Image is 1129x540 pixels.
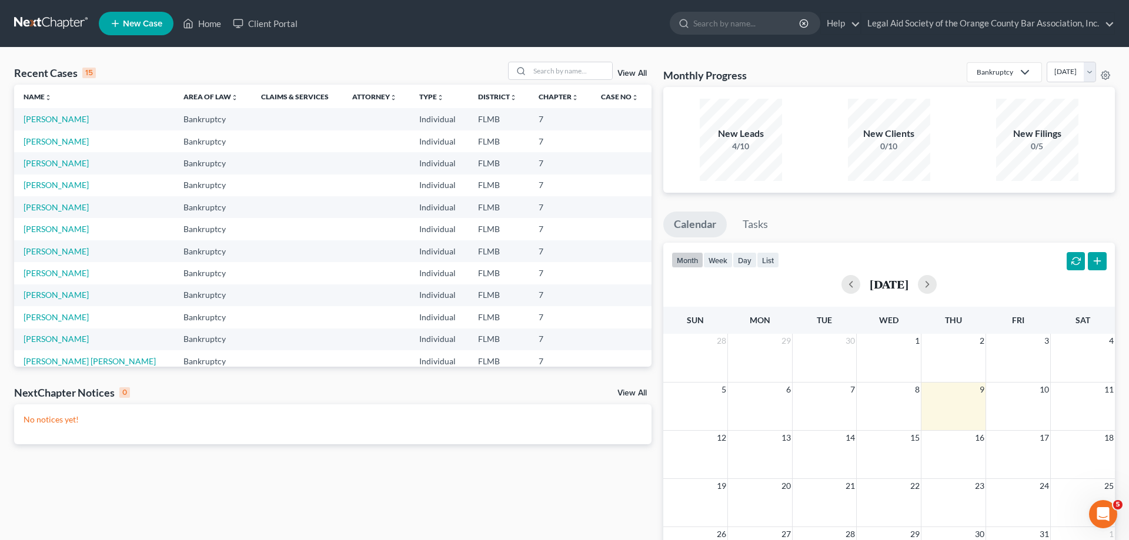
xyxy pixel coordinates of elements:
[177,13,227,34] a: Home
[410,152,468,174] td: Individual
[716,334,727,348] span: 28
[24,246,89,256] a: [PERSON_NAME]
[14,385,130,400] div: NextChapter Notices
[82,68,96,78] div: 15
[478,92,517,101] a: Districtunfold_more
[410,328,468,350] td: Individual
[174,196,252,218] td: Bankruptcy
[687,315,704,325] span: Sun
[24,158,89,168] a: [PERSON_NAME]
[410,350,468,372] td: Individual
[24,312,89,322] a: [PERSON_NAME]
[14,66,96,80] div: Recent Cases
[821,13,860,34] a: Help
[848,140,930,152] div: 0/10
[24,136,89,146] a: [PERSON_NAME]
[1038,383,1050,397] span: 10
[909,479,921,493] span: 22
[716,431,727,445] span: 12
[700,127,782,140] div: New Leads
[24,114,89,124] a: [PERSON_NAME]
[174,328,252,350] td: Bankruptcy
[410,175,468,196] td: Individual
[119,387,130,398] div: 0
[45,94,52,101] i: unfold_more
[785,383,792,397] span: 6
[24,268,89,278] a: [PERSON_NAME]
[539,92,579,101] a: Chapterunfold_more
[780,479,792,493] span: 20
[693,12,801,34] input: Search by name...
[996,127,1078,140] div: New Filings
[1089,500,1117,528] iframe: Intercom live chat
[183,92,238,101] a: Area of Lawunfold_more
[974,479,986,493] span: 23
[529,218,592,240] td: 7
[1103,431,1115,445] span: 18
[419,92,444,101] a: Typeunfold_more
[469,218,530,240] td: FLMB
[720,383,727,397] span: 5
[174,108,252,130] td: Bankruptcy
[529,130,592,152] td: 7
[663,68,747,82] h3: Monthly Progress
[1012,315,1024,325] span: Fri
[617,69,647,78] a: View All
[780,334,792,348] span: 29
[632,94,639,101] i: unfold_more
[174,218,252,240] td: Bankruptcy
[469,152,530,174] td: FLMB
[529,328,592,350] td: 7
[410,196,468,218] td: Individual
[529,284,592,306] td: 7
[996,140,1078,152] div: 0/5
[24,290,89,300] a: [PERSON_NAME]
[410,130,468,152] td: Individual
[870,278,908,290] h2: [DATE]
[469,196,530,218] td: FLMB
[529,306,592,328] td: 7
[817,315,832,325] span: Tue
[909,431,921,445] span: 15
[469,175,530,196] td: FLMB
[469,284,530,306] td: FLMB
[529,196,592,218] td: 7
[1113,500,1123,509] span: 5
[469,262,530,284] td: FLMB
[1103,479,1115,493] span: 25
[732,212,779,237] a: Tasks
[469,328,530,350] td: FLMB
[469,350,530,372] td: FLMB
[703,252,733,268] button: week
[914,383,921,397] span: 8
[410,306,468,328] td: Individual
[174,350,252,372] td: Bankruptcy
[174,262,252,284] td: Bankruptcy
[750,315,770,325] span: Mon
[123,19,162,28] span: New Case
[757,252,779,268] button: list
[529,175,592,196] td: 7
[945,315,962,325] span: Thu
[174,130,252,152] td: Bankruptcy
[437,94,444,101] i: unfold_more
[410,218,468,240] td: Individual
[24,414,642,425] p: No notices yet!
[24,356,156,366] a: [PERSON_NAME] [PERSON_NAME]
[24,334,89,344] a: [PERSON_NAME]
[469,108,530,130] td: FLMB
[227,13,303,34] a: Client Portal
[914,334,921,348] span: 1
[700,140,782,152] div: 4/10
[601,92,639,101] a: Case Nounfold_more
[510,94,517,101] i: unfold_more
[410,262,468,284] td: Individual
[529,350,592,372] td: 7
[716,479,727,493] span: 19
[529,152,592,174] td: 7
[1043,334,1050,348] span: 3
[529,240,592,262] td: 7
[410,108,468,130] td: Individual
[174,284,252,306] td: Bankruptcy
[24,202,89,212] a: [PERSON_NAME]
